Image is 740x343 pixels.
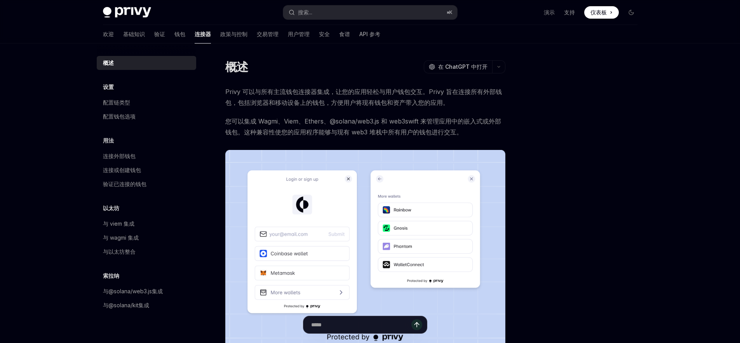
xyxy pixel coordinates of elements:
[447,9,449,15] font: ⌘
[103,302,149,308] font: 与@solana/kit集成
[438,63,488,70] font: 在 ChatGPT 中打开
[97,245,196,259] a: 与以太坊整合
[339,25,350,44] a: 食谱
[97,231,196,245] a: 与 wagmi 集成
[298,9,312,16] font: 搜索...
[154,25,165,44] a: 验证
[257,31,279,37] font: 交易管理
[103,167,141,173] font: 连接或创建钱包
[564,9,575,16] a: 支持
[225,88,502,106] font: Privy 可以与所有主流钱包连接器集成，让您的应用轻松与用户钱包交互。Privy 旨在连接所有外部钱包，包括浏览器和移动设备上的钱包，方便用户将现有钱包和资产带入您的应用。
[97,149,196,163] a: 连接外部钱包
[97,177,196,191] a: 验证已连接的钱包
[288,25,310,44] a: 用户管理
[154,31,165,37] font: 验证
[103,137,114,144] font: 用法
[174,31,185,37] font: 钱包
[103,248,136,255] font: 与以太坊整合
[123,31,145,37] font: 基础知识
[97,96,196,110] a: 配置链类型
[174,25,185,44] a: 钱包
[103,220,134,227] font: 与 viem 集成
[424,60,492,73] button: 在 ChatGPT 中打开
[220,25,247,44] a: 政策与控制
[283,5,457,19] button: 搜索...⌘K
[449,9,453,15] font: K
[411,319,422,330] button: 发送消息
[195,25,211,44] a: 连接器
[97,56,196,70] a: 概述
[625,6,637,19] button: 切换暗模式
[103,234,139,241] font: 与 wagmi 集成
[123,25,145,44] a: 基础知识
[544,9,555,16] a: 演示
[97,110,196,124] a: 配置钱包选项
[97,163,196,177] a: 连接或创建钱包
[257,25,279,44] a: 交易管理
[103,99,130,106] font: 配置链类型
[225,117,501,136] font: 您可以集成 Wagmi、Viem、Ethers、@solana/web3.js 和 web3swift 来管理应用中的嵌入式或外部钱包。这种兼容性使您的应用程序能够与现有 web3 堆栈中所有用...
[103,153,136,159] font: 连接外部钱包
[97,284,196,298] a: 与@solana/web3.js集成
[225,60,248,74] font: 概述
[103,7,151,18] img: 深色标志
[103,288,163,294] font: 与@solana/web3.js集成
[97,217,196,231] a: 与 viem 集成
[103,272,119,279] font: 索拉纳
[220,31,247,37] font: 政策与控制
[103,31,114,37] font: 欢迎
[103,59,114,66] font: 概述
[319,31,330,37] font: 安全
[288,31,310,37] font: 用户管理
[319,25,330,44] a: 安全
[195,31,211,37] font: 连接器
[97,298,196,312] a: 与@solana/kit集成
[359,25,380,44] a: API 参考
[584,6,619,19] a: 仪表板
[359,31,380,37] font: API 参考
[103,205,119,211] font: 以太坊
[103,181,146,187] font: 验证已连接的钱包
[339,31,350,37] font: 食谱
[103,113,136,120] font: 配置钱包选项
[590,9,607,16] font: 仪表板
[103,84,114,90] font: 设置
[103,25,114,44] a: 欢迎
